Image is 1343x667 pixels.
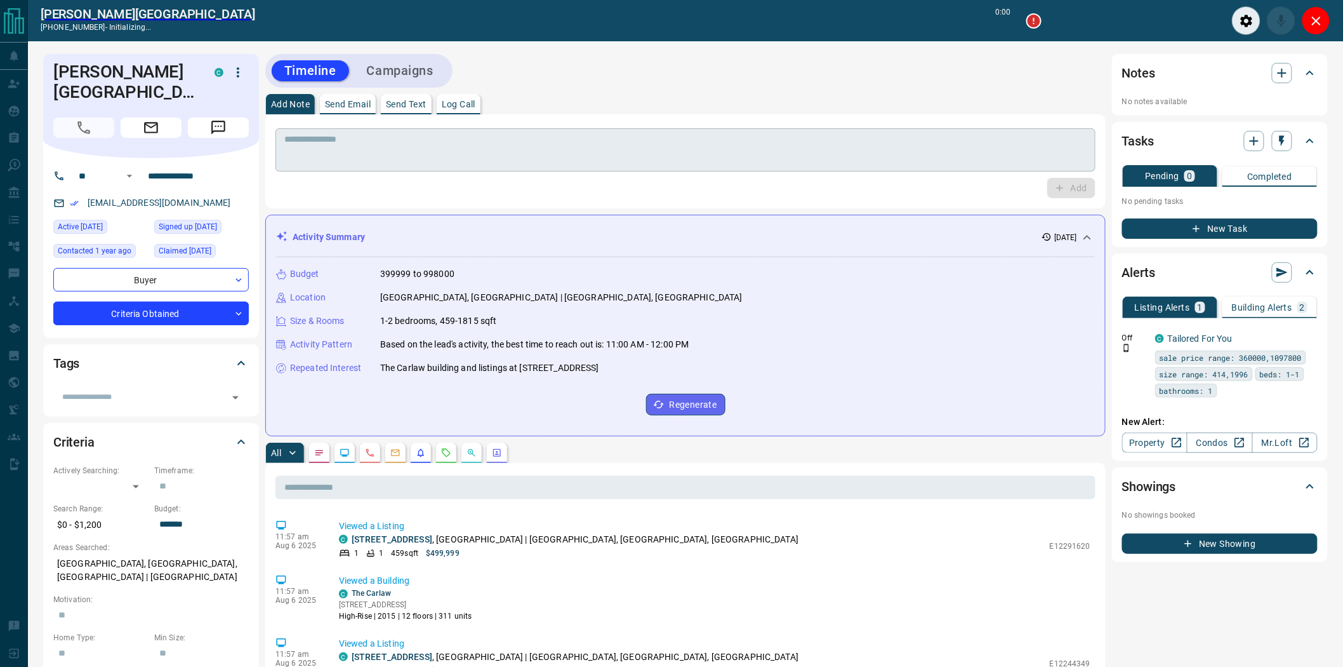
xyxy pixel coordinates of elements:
svg: Emails [390,448,400,458]
div: condos.ca [339,590,348,598]
div: condos.ca [339,652,348,661]
p: [STREET_ADDRESS] [339,599,472,610]
div: Criteria Obtained [53,302,249,325]
p: Completed [1247,172,1292,181]
h1: [PERSON_NAME][GEOGRAPHIC_DATA] [53,62,195,102]
a: Mr.Loft [1252,433,1318,453]
p: High-Rise | 2015 | 12 floors | 311 units [339,610,472,622]
p: , [GEOGRAPHIC_DATA] | [GEOGRAPHIC_DATA], [GEOGRAPHIC_DATA], [GEOGRAPHIC_DATA] [352,533,798,546]
span: Call [53,118,114,138]
p: Motivation: [53,594,249,605]
p: Viewed a Building [339,574,1090,588]
div: Activity Summary[DATE] [276,226,1095,249]
p: Aug 6 2025 [275,541,320,550]
p: Pending [1145,172,1179,180]
p: Actively Searching: [53,465,148,476]
p: Log Call [442,100,475,109]
svg: Calls [365,448,375,458]
p: Off [1122,332,1148,344]
div: Alerts [1122,257,1318,288]
p: No notes available [1122,96,1318,107]
p: The Carlaw building and listings at [STREET_ADDRESS] [380,361,599,375]
svg: Requests [441,448,451,458]
button: Campaigns [354,60,446,81]
div: Criteria [53,427,249,457]
span: Contacted 1 year ago [58,245,131,257]
svg: Push Notification Only [1122,344,1131,353]
button: Timeline [272,60,349,81]
p: 2 [1300,303,1305,312]
svg: Opportunities [466,448,477,458]
div: Audio Settings [1232,6,1260,35]
p: $0 - $1,200 [53,515,148,536]
p: [GEOGRAPHIC_DATA], [GEOGRAPHIC_DATA] | [GEOGRAPHIC_DATA], [GEOGRAPHIC_DATA] [380,291,743,304]
p: [GEOGRAPHIC_DATA], [GEOGRAPHIC_DATA], [GEOGRAPHIC_DATA] | [GEOGRAPHIC_DATA] [53,553,249,588]
a: Condos [1187,433,1252,453]
div: Close [1302,6,1330,35]
span: beds: 1-1 [1260,368,1300,381]
button: Open [227,389,244,407]
a: [EMAIL_ADDRESS][DOMAIN_NAME] [88,198,231,208]
button: New Task [1122,219,1318,239]
p: No pending tasks [1122,192,1318,211]
p: Budget [290,267,319,281]
p: Activity Summary [293,231,365,244]
p: New Alert: [1122,415,1318,429]
h2: Showings [1122,476,1176,497]
p: 0 [1187,172,1192,180]
div: Mute [1267,6,1295,35]
svg: Agent Actions [492,448,502,458]
p: Search Range: [53,503,148,515]
p: Viewed a Listing [339,637,1090,650]
div: Thu Nov 29 2018 [154,244,249,262]
div: condos.ca [1155,334,1164,343]
h2: Tags [53,353,79,374]
span: Claimed [DATE] [159,245,211,257]
p: 11:57 am [275,650,320,659]
p: 11:57 am [275,532,320,541]
div: condos.ca [215,68,223,77]
span: Email [121,118,182,138]
a: Property [1122,433,1188,453]
p: Size & Rooms [290,314,345,328]
p: Listing Alerts [1135,303,1190,312]
p: No showings booked [1122,509,1318,521]
span: Active [DATE] [58,220,103,233]
p: $499,999 [426,548,460,559]
span: bathrooms: 1 [1160,384,1213,397]
p: Based on the lead's activity, the best time to reach out is: 11:00 AM - 12:00 PM [380,338,689,351]
p: 459 sqft [391,548,418,559]
svg: Email Verified [70,199,79,208]
a: The Carlaw [352,589,391,598]
p: Viewed a Listing [339,520,1090,533]
h2: [PERSON_NAME][GEOGRAPHIC_DATA] [41,6,255,22]
p: 11:57 am [275,587,320,596]
span: Message [188,118,249,138]
p: Budget: [154,503,249,515]
p: Areas Searched: [53,542,249,553]
h2: Alerts [1122,262,1155,283]
p: Send Text [386,100,427,109]
p: 1-2 bedrooms, 459-1815 sqft [380,314,497,328]
p: Add Note [271,100,310,109]
div: Notes [1122,58,1318,88]
div: Wed Aug 06 2025 [53,220,148,238]
p: Building Alerts [1232,303,1292,312]
p: 1 [379,548,383,559]
p: 0:00 [996,6,1011,35]
h2: Notes [1122,63,1155,83]
p: 399999 to 998000 [380,267,454,281]
p: , [GEOGRAPHIC_DATA] | [GEOGRAPHIC_DATA], [GEOGRAPHIC_DATA], [GEOGRAPHIC_DATA] [352,650,798,664]
button: Open [122,168,137,184]
button: New Showing [1122,534,1318,554]
h2: Tasks [1122,131,1154,151]
div: Tags [53,348,249,379]
p: Location [290,291,326,304]
p: 1 [354,548,359,559]
button: Regenerate [646,394,725,415]
span: Signed up [DATE] [159,220,217,233]
p: All [271,448,281,457]
div: Tasks [1122,126,1318,156]
div: Buyer [53,268,249,292]
p: Repeated Interest [290,361,361,375]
